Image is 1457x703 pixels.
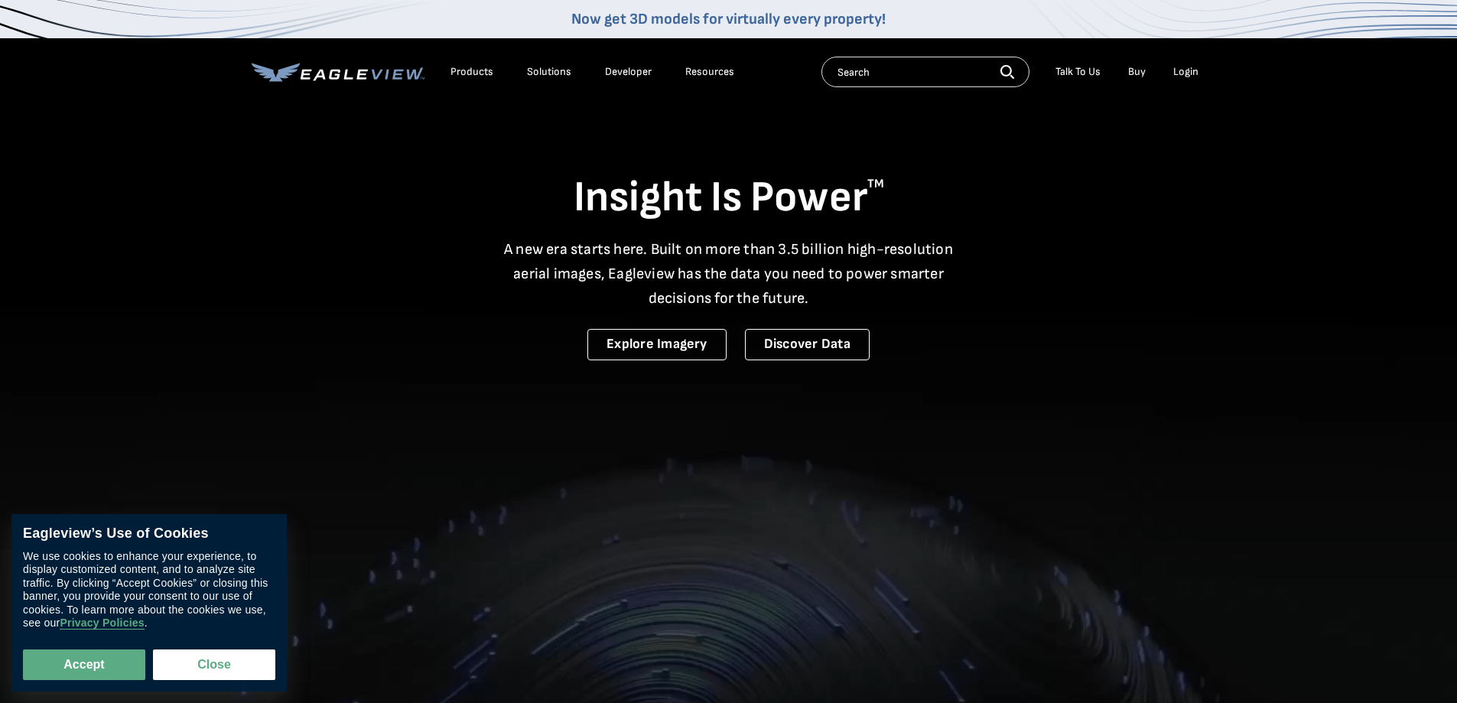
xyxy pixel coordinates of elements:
[745,329,870,360] a: Discover Data
[23,550,275,630] div: We use cookies to enhance your experience, to display customized content, and to analyze site tra...
[23,526,275,542] div: Eagleview’s Use of Cookies
[685,65,734,79] div: Resources
[1055,65,1101,79] div: Talk To Us
[252,171,1206,225] h1: Insight Is Power
[587,329,727,360] a: Explore Imagery
[450,65,493,79] div: Products
[867,177,884,191] sup: TM
[23,649,145,680] button: Accept
[527,65,571,79] div: Solutions
[1173,65,1198,79] div: Login
[495,237,963,311] p: A new era starts here. Built on more than 3.5 billion high-resolution aerial images, Eagleview ha...
[821,57,1029,87] input: Search
[571,10,886,28] a: Now get 3D models for virtually every property!
[1128,65,1146,79] a: Buy
[60,617,144,630] a: Privacy Policies
[605,65,652,79] a: Developer
[153,649,275,680] button: Close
